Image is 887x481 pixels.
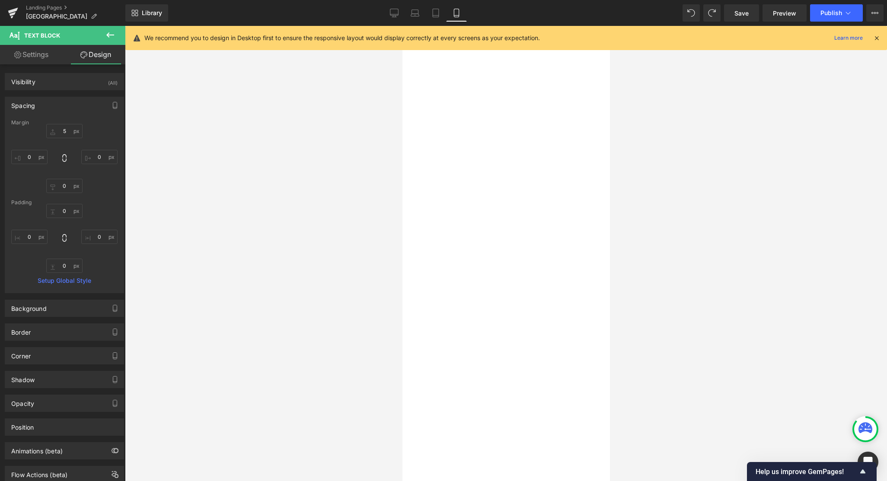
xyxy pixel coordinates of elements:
[405,4,425,22] a: Laptop
[703,4,721,22] button: Redo
[734,9,749,18] span: Save
[11,300,47,312] div: Background
[11,395,34,407] div: Opacity
[11,199,118,206] div: Padding
[11,324,31,336] div: Border
[763,4,807,22] a: Preview
[384,4,405,22] a: Desktop
[11,277,118,284] a: Setup Global Style
[11,97,35,109] div: Spacing
[756,466,868,477] button: Show survey - Help us improve GemPages!
[46,179,83,193] input: 0
[26,4,125,11] a: Landing Pages
[125,4,168,22] a: New Library
[64,45,127,64] a: Design
[11,443,63,455] div: Animations (beta)
[810,4,863,22] button: Publish
[11,73,35,85] div: Visibility
[773,9,796,18] span: Preview
[81,230,118,244] input: 0
[831,33,866,43] a: Learn more
[24,32,60,39] span: Text Block
[46,204,83,218] input: 0
[820,9,842,16] span: Publish
[756,468,858,476] span: Help us improve GemPages!
[11,150,48,164] input: 0
[26,13,87,20] span: [GEOGRAPHIC_DATA]
[858,452,878,472] div: Open Intercom Messenger
[11,419,34,431] div: Position
[46,259,83,273] input: 0
[683,4,700,22] button: Undo
[108,73,118,88] div: (All)
[144,33,540,43] p: We recommend you to design in Desktop first to ensure the responsive layout would display correct...
[46,124,83,138] input: 0
[11,230,48,244] input: 0
[425,4,446,22] a: Tablet
[81,150,118,164] input: 0
[11,466,67,478] div: Flow Actions (beta)
[446,4,467,22] a: Mobile
[866,4,884,22] button: More
[11,120,118,126] div: Margin
[142,9,162,17] span: Library
[11,348,31,360] div: Corner
[11,371,35,383] div: Shadow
